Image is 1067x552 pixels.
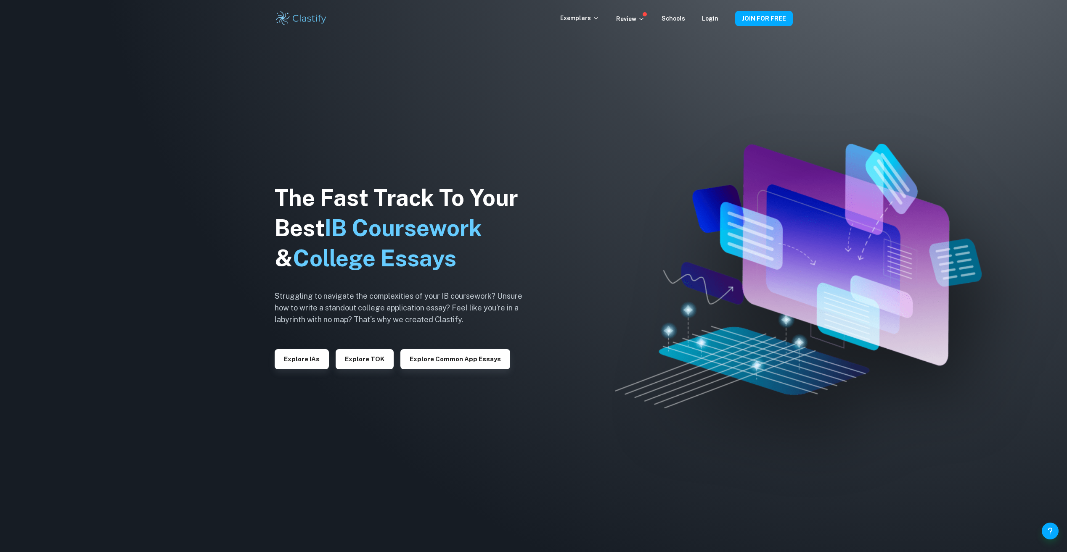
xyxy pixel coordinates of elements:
[400,349,510,369] button: Explore Common App essays
[735,11,793,26] button: JOIN FOR FREE
[336,349,394,369] button: Explore TOK
[1042,523,1059,539] button: Help and Feedback
[336,355,394,363] a: Explore TOK
[702,15,718,22] a: Login
[560,13,599,23] p: Exemplars
[275,183,535,273] h1: The Fast Track To Your Best &
[615,144,982,409] img: Clastify hero
[662,15,685,22] a: Schools
[275,290,535,326] h6: Struggling to navigate the complexities of your IB coursework? Unsure how to write a standout col...
[400,355,510,363] a: Explore Common App essays
[325,215,482,241] span: IB Coursework
[275,355,329,363] a: Explore IAs
[616,14,645,24] p: Review
[275,10,328,27] img: Clastify logo
[275,349,329,369] button: Explore IAs
[293,245,456,271] span: College Essays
